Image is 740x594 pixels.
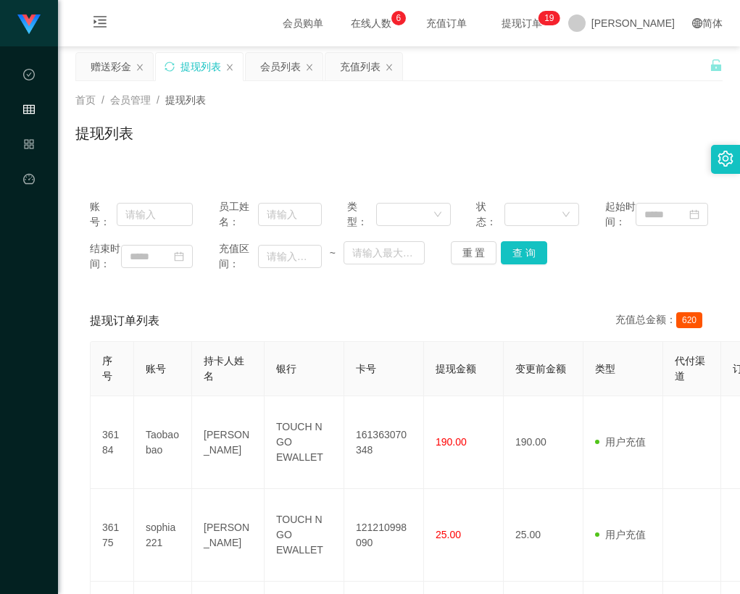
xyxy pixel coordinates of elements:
div: 充值总金额： [615,312,708,330]
span: 提现金额 [436,363,476,375]
span: 数据中心 [23,70,35,198]
span: 卡号 [356,363,376,375]
div: 充值列表 [340,53,381,80]
span: 提现列表 [165,94,206,106]
input: 请输入最小值为 [258,245,322,268]
td: Taobaobao [134,396,192,489]
i: 图标: setting [718,151,733,167]
span: 起始时间： [605,199,636,230]
span: 状态： [476,199,504,230]
span: 代付渠道 [675,355,705,382]
span: 充值订单 [419,18,474,28]
td: sophia221 [134,489,192,582]
td: TOUCH N GO EWALLET [265,489,344,582]
p: 1 [544,11,549,25]
span: 用户充值 [595,529,646,540]
input: 请输入最大值为 [344,241,425,264]
i: 图标: close [225,63,234,72]
button: 重 置 [451,241,497,264]
span: 在线人数 [344,18,399,28]
span: 员工姓名： [219,199,258,230]
td: 36184 [91,396,134,489]
sup: 19 [539,11,560,25]
i: 图标: calendar [689,209,699,219]
td: 25.00 [504,489,583,582]
span: / [101,94,104,106]
i: 图标: sync [165,62,175,72]
h1: 提现列表 [75,122,133,144]
td: 161363070348 [344,396,424,489]
span: 25.00 [436,529,461,540]
span: 持卡人姓名 [204,355,244,382]
span: 产品管理 [23,139,35,268]
span: 充值区间： [219,241,258,272]
span: / [157,94,159,106]
td: TOUCH N GO EWALLET [265,396,344,489]
input: 请输入 [117,203,193,226]
i: 图标: calendar [174,251,184,262]
span: 银行 [276,363,296,375]
i: 图标: down [562,210,570,220]
i: 图标: unlock [710,59,723,72]
img: logo.9652507e.png [17,14,41,35]
i: 图标: down [433,210,442,220]
i: 图标: appstore-o [23,132,35,161]
i: 图标: menu-unfold [75,1,125,47]
td: [PERSON_NAME] [192,396,265,489]
span: 620 [676,312,702,328]
span: 序号 [102,355,112,382]
i: 图标: check-circle-o [23,62,35,91]
i: 图标: table [23,97,35,126]
div: 会员列表 [260,53,301,80]
td: [PERSON_NAME] [192,489,265,582]
span: 会员管理 [23,104,35,233]
td: 121210998090 [344,489,424,582]
p: 9 [549,11,554,25]
span: 类型 [595,363,615,375]
i: 图标: close [305,63,314,72]
td: 190.00 [504,396,583,489]
div: 提现列表 [180,53,221,80]
input: 请输入 [258,203,322,226]
span: 会员管理 [110,94,151,106]
span: 结束时间： [90,241,121,272]
span: 账号： [90,199,117,230]
a: 图标: dashboard平台首页 [23,165,35,311]
span: 用户充值 [595,436,646,448]
button: 查 询 [501,241,547,264]
td: 36175 [91,489,134,582]
span: ~ [322,246,344,261]
i: 图标: global [692,18,702,28]
p: 6 [396,11,402,25]
i: 图标: close [136,63,144,72]
span: 190.00 [436,436,467,448]
span: 类型： [347,199,375,230]
i: 图标: close [385,63,394,72]
span: 账号 [146,363,166,375]
span: 首页 [75,94,96,106]
span: 变更前金额 [515,363,566,375]
span: 提现订单列表 [90,312,159,330]
div: 赠送彩金 [91,53,131,80]
sup: 6 [391,11,406,25]
span: 提现订单 [494,18,549,28]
